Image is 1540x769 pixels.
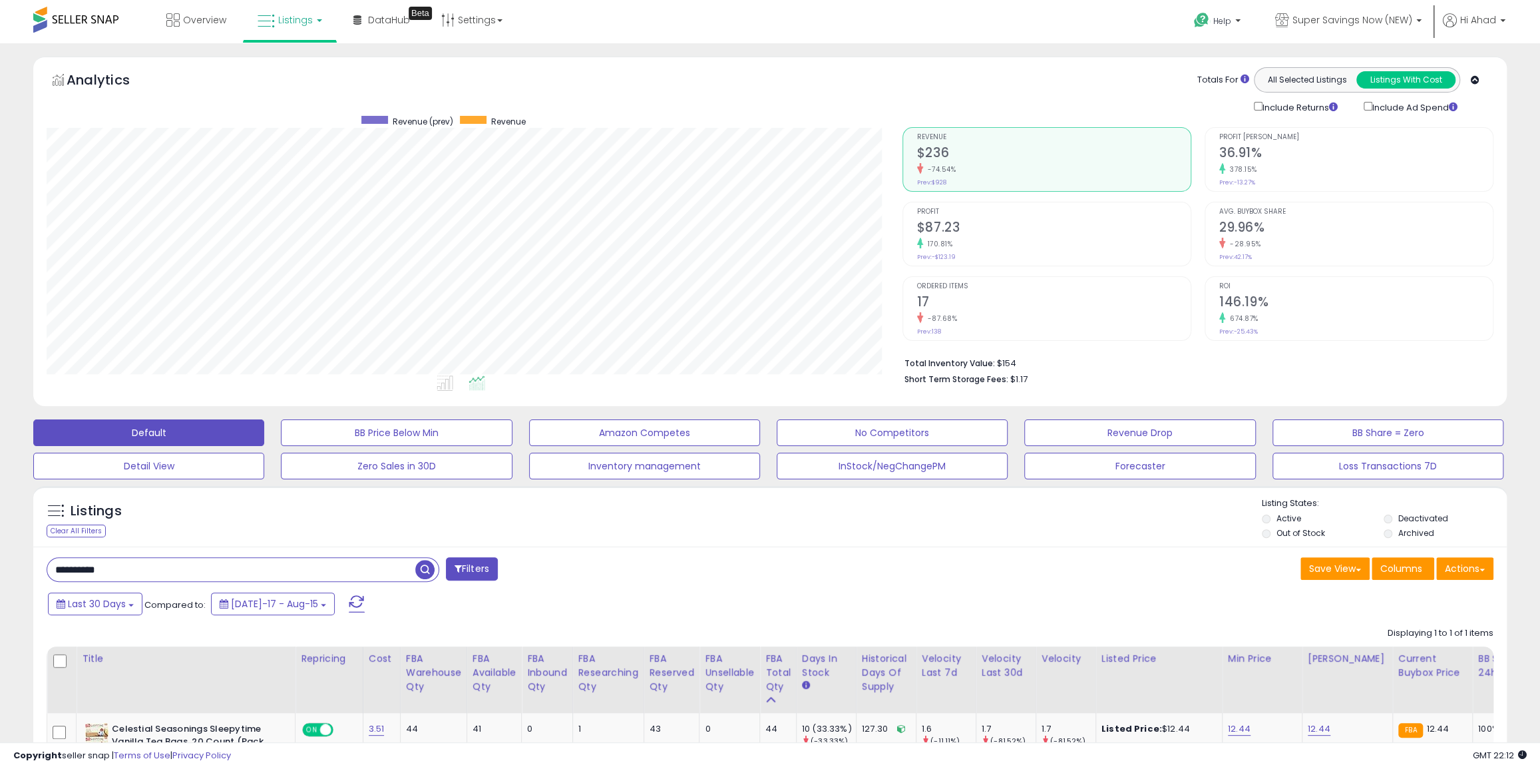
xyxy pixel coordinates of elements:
small: Prev: $928 [917,178,946,186]
span: Profit [PERSON_NAME] [1219,134,1493,141]
button: Filters [446,557,498,581]
button: Default [33,419,264,446]
small: 170.81% [923,239,953,249]
span: Compared to: [144,599,206,611]
div: FBA Reserved Qty [650,652,694,694]
label: Active [1276,513,1301,524]
button: Listings With Cost [1356,71,1455,89]
span: 12.44 [1426,722,1449,735]
div: Velocity Last 7d [922,652,970,680]
a: Hi Ahad [1443,13,1505,43]
button: Detail View [33,453,264,479]
b: Celestial Seasonings Sleepytime Vanilla Tea Bags, 20 Count (Pack of 2) [112,723,274,764]
label: Archived [1398,527,1434,539]
div: Min Price [1228,652,1296,666]
div: Title [82,652,289,666]
div: $12.44 [1101,723,1212,735]
button: Last 30 Days [48,593,142,615]
div: Repricing [301,652,357,666]
button: Save View [1300,557,1370,580]
div: Days In Stock [802,652,851,680]
small: FBA [1398,723,1423,738]
b: Total Inventory Value: [904,358,995,369]
strong: Copyright [13,749,62,762]
div: 0 [527,723,562,735]
small: 674.87% [1225,314,1258,324]
h2: $87.23 [917,220,1191,238]
b: Short Term Storage Fees: [904,374,1008,385]
a: 12.44 [1228,722,1251,736]
div: Velocity Last 30d [982,652,1030,680]
div: FBA Warehouse Qty [406,652,461,694]
small: Days In Stock. [802,680,810,692]
div: BB Share 24h. [1478,652,1527,680]
p: Listing States: [1262,497,1507,510]
span: Columns [1380,562,1422,575]
i: Get Help [1193,12,1210,29]
span: OFF [331,724,353,736]
label: Deactivated [1398,513,1448,524]
div: Totals For [1197,74,1249,87]
div: 0 [705,723,749,735]
a: 12.44 [1308,722,1330,736]
button: Actions [1436,557,1493,580]
div: FBA inbound Qty [527,652,567,694]
button: Forecaster [1024,453,1255,479]
h2: $236 [917,145,1191,163]
small: -74.54% [923,164,956,174]
a: 3.51 [369,722,385,736]
div: 43 [650,723,689,735]
span: Revenue [917,134,1191,141]
small: -87.68% [923,314,958,324]
small: Prev: -25.43% [1219,328,1258,336]
small: Prev: -$123.19 [917,253,956,261]
div: FBA Unsellable Qty [705,652,754,694]
small: Prev: 42.17% [1219,253,1252,261]
span: ON [303,724,320,736]
span: Revenue (prev) [393,116,453,127]
span: Ordered Items [917,283,1191,290]
h2: 36.91% [1219,145,1493,163]
small: -28.95% [1225,239,1261,249]
div: Clear All Filters [47,525,106,537]
label: Out of Stock [1276,527,1325,539]
div: Current Buybox Price [1398,652,1467,680]
h5: Analytics [67,71,156,93]
button: Inventory management [529,453,760,479]
div: Cost [369,652,395,666]
button: Amazon Competes [529,419,760,446]
div: seller snap | | [13,750,231,762]
button: Columns [1372,557,1434,580]
small: Prev: -13.27% [1219,178,1255,186]
div: 100% [1478,723,1522,735]
span: Revenue [491,116,526,127]
div: Displaying 1 to 1 of 1 items [1388,627,1493,640]
span: [DATE]-17 - Aug-15 [231,597,318,611]
div: Tooltip anchor [409,7,432,20]
div: Include Returns [1244,99,1354,114]
span: Super Savings Now (NEW) [1292,13,1412,27]
span: Help [1213,15,1231,27]
div: 44 [765,723,786,735]
h2: 17 [917,294,1191,312]
div: 1.6 [922,723,976,735]
span: ROI [1219,283,1493,290]
div: [PERSON_NAME] [1308,652,1387,666]
a: Help [1183,2,1254,43]
button: Loss Transactions 7D [1272,453,1503,479]
div: 41 [473,723,511,735]
div: Velocity [1042,652,1090,666]
h5: Listings [71,502,122,521]
h2: 29.96% [1219,220,1493,238]
h2: 146.19% [1219,294,1493,312]
button: BB Price Below Min [281,419,512,446]
div: FBA Available Qty [473,652,516,694]
span: Hi Ahad [1460,13,1496,27]
b: Listed Price: [1101,722,1162,735]
span: DataHub [368,13,410,27]
div: 44 [406,723,457,735]
div: Historical Days Of Supply [862,652,910,694]
button: No Competitors [777,419,1008,446]
span: 2025-09-15 22:12 GMT [1473,749,1527,762]
div: Include Ad Spend [1354,99,1479,114]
